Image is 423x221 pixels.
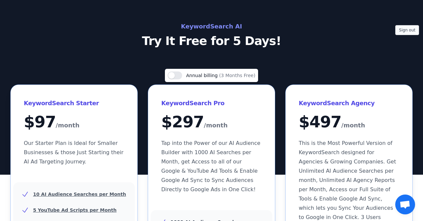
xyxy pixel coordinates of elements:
[24,98,124,109] h3: KeywordSearch Starter
[219,73,255,78] span: (3 Months Free)
[161,140,260,193] span: Tap into the Power of our AI Audience Builder with 1000 AI Searches per Month, get Access to all ...
[63,21,360,32] h2: KeywordSearch AI
[395,195,415,214] a: Open chat
[63,34,360,48] p: Try It Free for 5 Days!
[33,207,117,213] u: 5 YouTube Ad Scripts per Month
[186,73,219,78] span: Annual billing
[161,98,262,109] h3: KeywordSearch Pro
[161,114,262,131] div: $ 297
[341,120,365,131] span: /month
[24,140,124,165] span: Our Starter Plan is Ideal for Smaller Businesses & those Just Starting their AI Ad Targeting Jour...
[24,114,124,131] div: $ 97
[299,98,399,109] h3: KeywordSearch Agency
[56,120,80,131] span: /month
[395,25,419,35] button: Sign out
[299,114,399,131] div: $ 497
[204,120,228,131] span: /month
[33,192,126,197] u: 10 AI Audience Searches per Month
